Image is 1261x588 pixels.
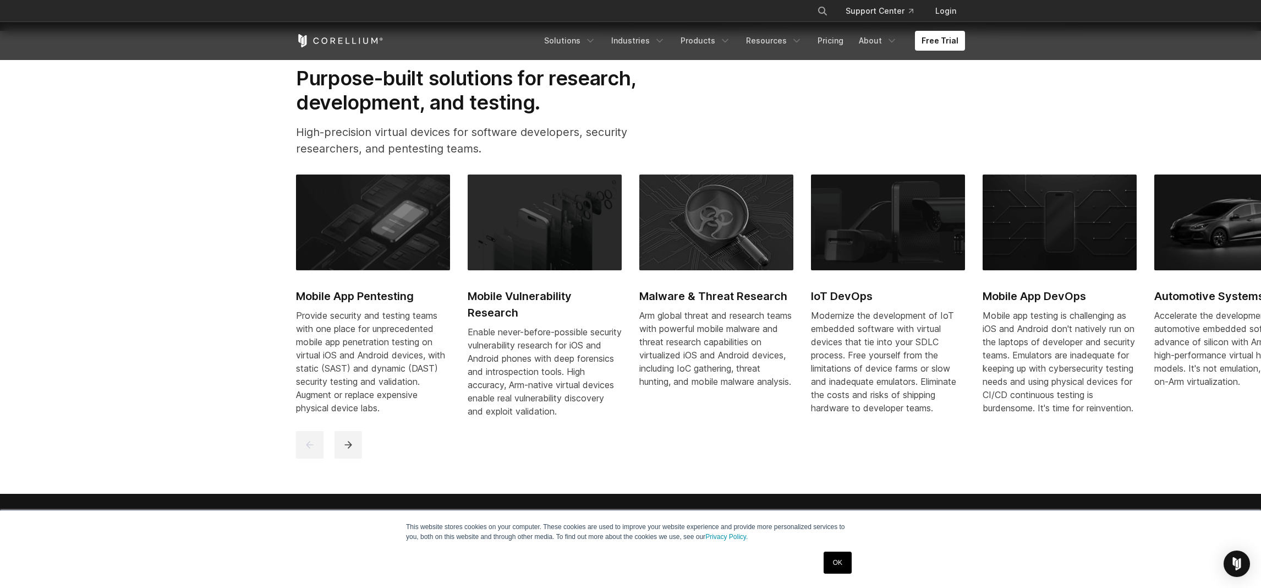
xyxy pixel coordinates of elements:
div: Arm global threat and research teams with powerful mobile malware and threat research capabilitie... [639,309,793,388]
a: IoT DevOps IoT DevOps Modernize the development of IoT embedded software with virtual devices tha... [811,175,965,428]
button: previous [296,431,324,459]
a: OK [824,552,852,574]
img: Mobile App DevOps [983,175,1137,270]
a: Resources [739,31,809,51]
div: Navigation Menu [804,1,965,21]
img: Mobile Vulnerability Research [468,175,622,270]
h2: Mobile App DevOps [983,288,1137,304]
a: Pricing [811,31,850,51]
button: Search [813,1,832,21]
img: Malware & Threat Research [639,175,793,270]
div: Provide security and testing teams with one place for unprecedented mobile app penetration testin... [296,309,450,415]
a: Privacy Policy. [705,533,748,541]
div: Enable never-before-possible security vulnerability research for iOS and Android phones with deep... [468,325,622,418]
button: next [335,431,362,459]
h2: Purpose-built solutions for research, development, and testing. [296,66,671,115]
a: Support Center [837,1,922,21]
img: Mobile App Pentesting [296,175,450,270]
a: Malware & Threat Research Malware & Threat Research Arm global threat and research teams with pow... [639,175,793,401]
div: Modernize the development of IoT embedded software with virtual devices that tie into your SDLC p... [811,309,965,415]
h2: IoT DevOps [811,288,965,304]
a: Corellium Home [296,34,383,47]
a: Industries [605,31,672,51]
div: Mobile app testing is challenging as iOS and Android don't natively run on the laptops of develop... [983,309,1137,415]
a: Free Trial [915,31,965,51]
a: About [852,31,904,51]
a: Products [674,31,737,51]
a: Login [926,1,965,21]
p: High-precision virtual devices for software developers, security researchers, and pentesting teams. [296,124,671,157]
h2: Malware & Threat Research [639,288,793,304]
p: This website stores cookies on your computer. These cookies are used to improve your website expe... [406,522,855,542]
a: Solutions [538,31,602,51]
div: Navigation Menu [538,31,965,51]
img: IoT DevOps [811,175,965,270]
a: Mobile App Pentesting Mobile App Pentesting Provide security and testing teams with one place for... [296,175,450,428]
h2: Mobile Vulnerability Research [468,288,622,321]
h2: Mobile App Pentesting [296,288,450,304]
div: Open Intercom Messenger [1224,551,1250,577]
a: Mobile Vulnerability Research Mobile Vulnerability Research Enable never-before-possible security... [468,175,622,431]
